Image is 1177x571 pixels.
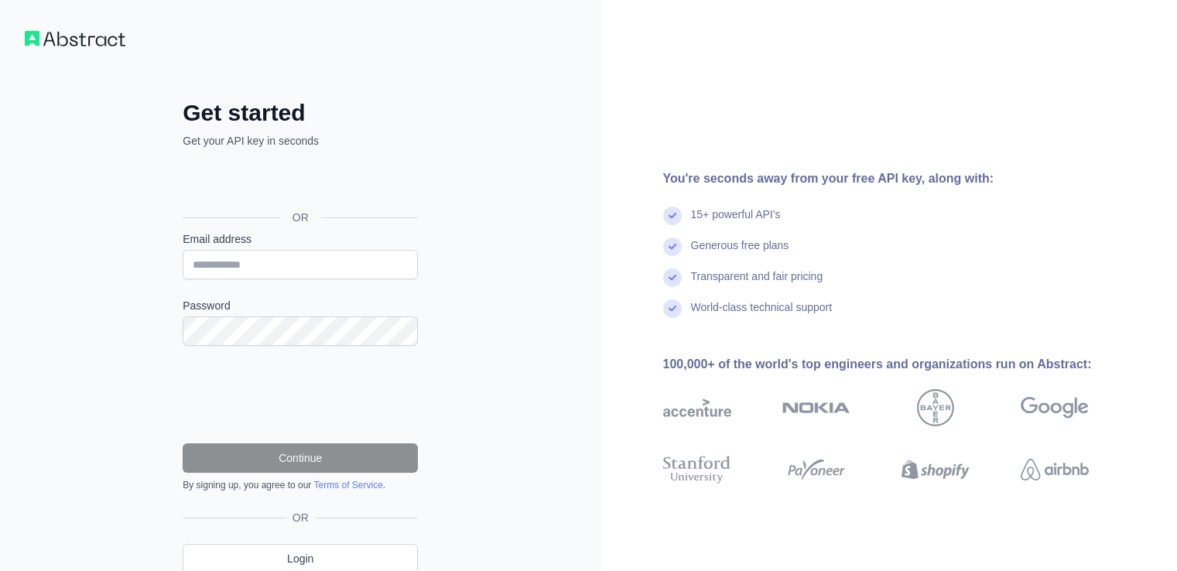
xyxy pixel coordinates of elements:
button: Continue [183,443,418,473]
img: Workflow [25,31,125,46]
img: shopify [902,453,970,487]
div: 15+ powerful API's [691,207,781,238]
label: Password [183,298,418,313]
img: stanford university [663,453,731,487]
iframe: reCAPTCHA [183,364,418,425]
span: OR [280,210,321,225]
div: 100,000+ of the world's top engineers and organizations run on Abstract: [663,355,1138,374]
div: By signing up, you agree to our . [183,479,418,491]
img: nokia [782,389,850,426]
img: check mark [663,207,682,225]
img: check mark [663,299,682,318]
p: Get your API key in seconds [183,133,418,149]
img: accenture [663,389,731,426]
img: check mark [663,238,682,256]
img: check mark [663,268,682,287]
img: google [1021,389,1089,426]
iframe: Sign in with Google Button [175,166,423,200]
div: Transparent and fair pricing [691,268,823,299]
img: airbnb [1021,453,1089,487]
div: World-class technical support [691,299,833,330]
img: payoneer [782,453,850,487]
label: Email address [183,231,418,247]
a: Terms of Service [313,480,382,491]
div: You're seconds away from your free API key, along with: [663,169,1138,188]
img: bayer [917,389,954,426]
div: Generous free plans [691,238,789,268]
span: OR [286,510,315,525]
h2: Get started [183,99,418,127]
